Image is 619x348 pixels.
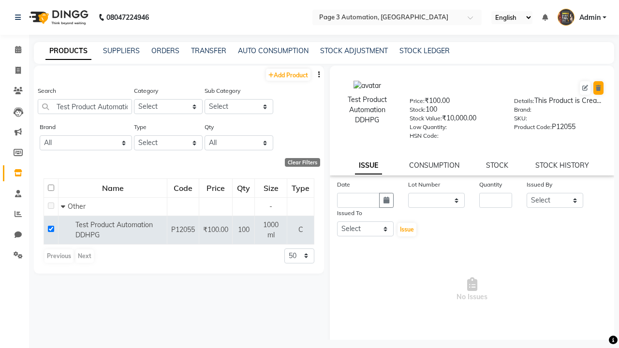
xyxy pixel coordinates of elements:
label: Quantity [479,180,502,189]
label: Low Quantity: [410,123,447,131]
div: ₹10,000.00 [410,113,500,127]
div: ₹100.00 [410,96,500,109]
span: C [298,225,303,234]
span: P12055 [171,225,195,234]
label: Details: [514,97,534,105]
div: Name [59,179,166,197]
label: SKU: [514,114,527,123]
a: Add Product [266,69,310,81]
div: P12055 [514,122,604,135]
label: Qty [205,123,214,131]
img: Admin [558,9,575,26]
a: AUTO CONSUMPTION [238,46,309,55]
div: Clear Filters [285,158,320,167]
label: Date [337,180,350,189]
label: Brand: [514,105,531,114]
img: logo [25,4,91,31]
span: - [269,202,272,211]
span: 100 [238,225,250,234]
span: Test Product Automation DDHPG [75,220,153,239]
label: Issued By [527,180,552,189]
a: SUPPLIERS [103,46,140,55]
label: Sub Category [205,87,240,95]
label: Price: [410,97,425,105]
label: Type [134,123,147,131]
span: 1000 ml [263,220,279,239]
span: Issue [400,226,414,233]
a: ISSUE [355,157,382,174]
a: PRODUCTS [45,43,91,60]
span: Collapse Row [61,202,68,211]
b: 08047224946 [106,4,149,31]
label: Product Code: [514,123,552,131]
div: Qty [233,179,254,197]
label: Category [134,87,158,95]
div: Code [168,179,198,197]
div: Price [200,179,232,197]
a: STOCK ADJUSTMENT [320,46,388,55]
span: No Issues [337,241,607,338]
img: avatar [354,81,381,91]
div: Type [288,179,313,197]
span: Other [68,202,86,211]
span: Admin [579,13,601,23]
a: STOCK HISTORY [535,161,589,170]
a: CONSUMPTION [409,161,459,170]
div: This Product is Crea... [514,96,604,109]
a: STOCK LEDGER [399,46,450,55]
a: ORDERS [151,46,179,55]
label: Search [38,87,56,95]
label: Brand [40,123,56,131]
label: Stock Value: [410,114,442,123]
label: HSN Code: [410,131,439,140]
input: Search by product name or code [38,99,132,114]
div: Size [255,179,286,197]
button: Issue [398,223,416,236]
label: Stock: [410,105,426,114]
div: Test Product Automation DDHPG [339,95,395,125]
label: Issued To [337,209,362,217]
div: 100 [410,104,500,118]
span: ₹100.00 [203,225,228,234]
label: Lot Number [408,180,440,189]
a: STOCK [486,161,508,170]
a: TRANSFER [191,46,226,55]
